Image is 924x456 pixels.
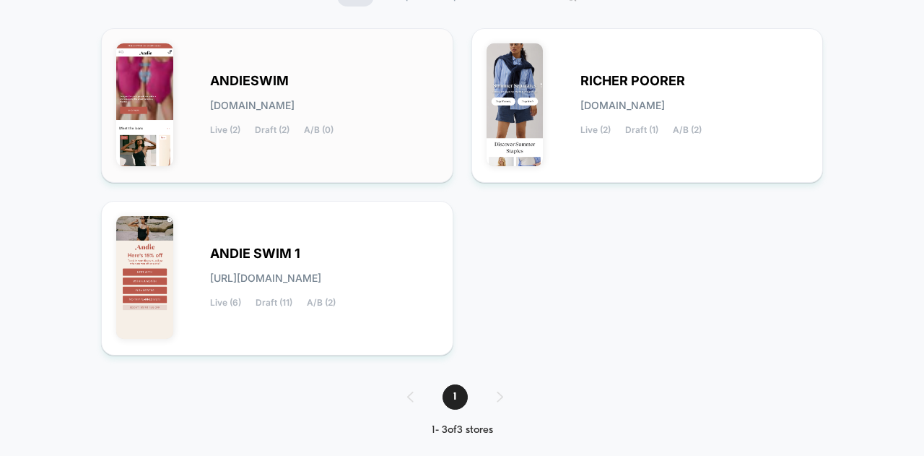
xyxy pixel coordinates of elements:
[210,273,321,283] span: [URL][DOMAIN_NAME]
[255,125,289,135] span: Draft (2)
[580,76,685,86] span: RICHER POORER
[443,384,468,410] span: 1
[210,249,300,259] span: ANDIE SWIM 1
[210,298,241,308] span: Live (6)
[393,424,532,436] div: 1 - 3 of 3 stores
[116,216,173,339] img: ANDIE_SWIM_1
[116,43,173,166] img: ANDIESWIM
[304,125,334,135] span: A/B (0)
[210,125,240,135] span: Live (2)
[210,76,289,86] span: ANDIESWIM
[307,298,336,308] span: A/B (2)
[210,100,295,111] span: [DOMAIN_NAME]
[673,125,702,135] span: A/B (2)
[256,298,292,308] span: Draft (11)
[625,125,658,135] span: Draft (1)
[580,125,611,135] span: Live (2)
[580,100,665,111] span: [DOMAIN_NAME]
[487,43,544,166] img: RICHER_POORER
